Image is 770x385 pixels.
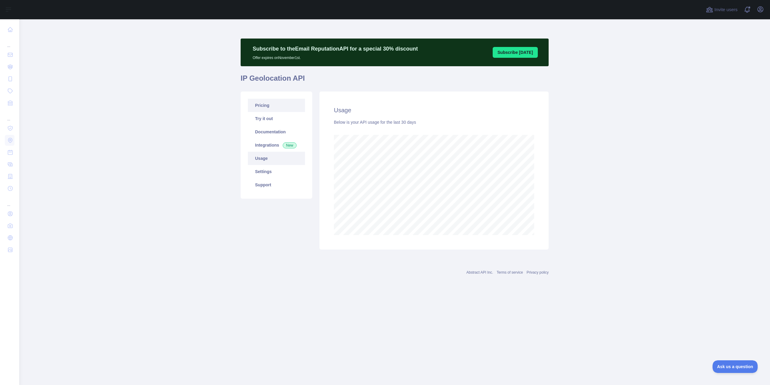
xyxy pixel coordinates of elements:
a: Terms of service [497,270,523,275]
a: Documentation [248,125,305,138]
iframe: Toggle Customer Support [713,360,758,373]
a: Privacy policy [527,270,549,275]
a: Abstract API Inc. [467,270,493,275]
div: ... [5,195,14,207]
a: Support [248,178,305,191]
div: ... [5,36,14,48]
a: Usage [248,152,305,165]
p: Subscribe to the Email Reputation API for a special 30 % discount [253,45,418,53]
a: Pricing [248,99,305,112]
span: New [283,142,297,148]
a: Settings [248,165,305,178]
a: Integrations New [248,138,305,152]
button: Subscribe [DATE] [493,47,538,58]
span: Invite users [714,6,738,13]
a: Try it out [248,112,305,125]
button: Invite users [705,5,739,14]
h1: IP Geolocation API [241,73,549,88]
div: Below is your API usage for the last 30 days [334,119,534,125]
h2: Usage [334,106,534,114]
div: ... [5,110,14,122]
p: Offer expires on November 1st. [253,53,418,60]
